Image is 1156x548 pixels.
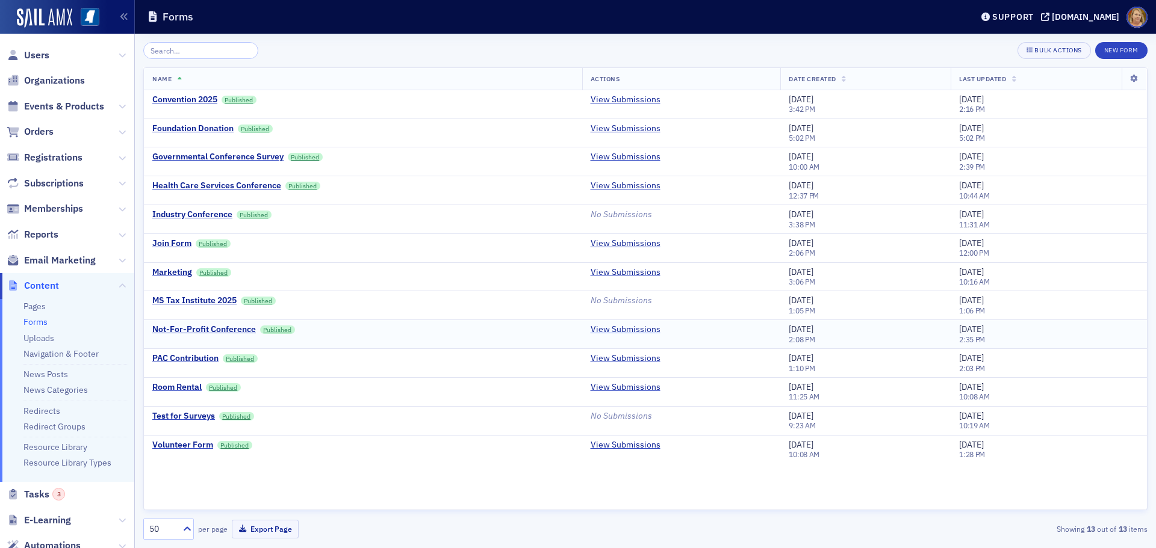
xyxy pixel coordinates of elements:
span: [DATE] [959,180,984,191]
a: E-Learning [7,514,71,527]
span: [DATE] [789,324,813,334]
a: Foundation Donation [152,123,234,134]
span: Actions [591,75,620,83]
span: [DATE] [789,439,813,450]
time: 5:02 PM [789,133,815,143]
time: 2:39 PM [959,162,985,171]
a: Forms [23,316,48,327]
span: Last Updated [959,75,1006,83]
time: 1:06 PM [959,306,985,315]
span: Reports [24,228,58,241]
span: [DATE] [959,209,984,220]
span: Email Marketing [24,254,96,267]
a: Industry Conference [152,209,232,220]
a: SailAMX [17,8,72,28]
a: View Submissions [591,440,660,451]
span: [DATE] [959,439,984,450]
div: 3 [52,488,65,500]
span: Registrations [24,151,82,164]
span: [DATE] [789,295,813,306]
a: MS Tax Institute 2025 [152,295,237,306]
span: Orders [24,125,54,138]
a: Published [196,268,231,277]
span: [DATE] [789,353,813,363]
div: [DOMAIN_NAME] [1052,11,1119,22]
div: No Submissions [591,411,772,422]
img: SailAMX [81,8,99,26]
a: PAC Contribution [152,353,219,364]
time: 1:28 PM [959,449,985,459]
a: Published [219,412,254,420]
label: per page [198,523,228,534]
a: View Submissions [591,152,660,162]
div: Support [992,11,1034,22]
span: Tasks [24,488,65,501]
a: Room Rental [152,382,202,393]
span: Content [24,279,59,292]
span: [DATE] [959,151,984,162]
a: View Submissions [591,180,660,191]
span: Profile [1126,7,1148,28]
a: Governmental Conference Survey [152,152,284,162]
span: Name [152,75,172,83]
a: Users [7,49,49,62]
a: Health Care Services Conference [152,180,281,191]
span: E-Learning [24,514,71,527]
a: View Submissions [591,238,660,249]
button: Export Page [232,520,299,538]
span: [DATE] [959,353,984,363]
time: 3:06 PM [789,277,815,286]
time: 10:19 AM [959,420,990,430]
span: Memberships [24,202,83,215]
a: View Submissions [591,382,660,393]
a: Content [7,279,59,292]
a: Published [206,383,241,392]
a: Published [288,153,323,161]
a: View Submissions [591,267,660,278]
span: [DATE] [789,266,813,277]
span: [DATE] [959,381,984,392]
div: No Submissions [591,209,772,220]
span: [DATE] [959,324,984,334]
span: [DATE] [959,123,984,134]
time: 2:03 PM [959,363,985,373]
a: News Categories [23,384,88,395]
time: 2:06 PM [789,248,815,257]
a: View Homepage [72,8,99,28]
time: 2:35 PM [959,334,985,344]
div: 50 [149,523,176,535]
span: [DATE] [789,94,813,105]
time: 2:08 PM [789,334,815,344]
span: [DATE] [789,151,813,162]
a: Resource Library [23,442,87,452]
a: Not-For-Profit Conference [152,324,256,335]
input: Search… [143,42,258,59]
time: 1:10 PM [789,363,815,373]
h1: Forms [163,10,193,24]
a: View Submissions [591,324,660,335]
a: Published [223,354,258,363]
span: Date Created [789,75,836,83]
time: 10:44 AM [959,191,990,200]
a: Organizations [7,74,85,87]
span: [DATE] [959,410,984,421]
a: Test for Surveys [152,411,215,422]
a: Published [241,297,276,305]
span: [DATE] [789,410,813,421]
a: News Posts [23,369,68,380]
a: Memberships [7,202,83,215]
a: Published [238,125,273,133]
a: Published [285,182,320,190]
a: Events & Products [7,100,104,113]
time: 10:16 AM [959,277,990,286]
a: Published [260,325,295,334]
span: [DATE] [959,295,984,306]
a: View Submissions [591,94,660,105]
span: Users [24,49,49,62]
